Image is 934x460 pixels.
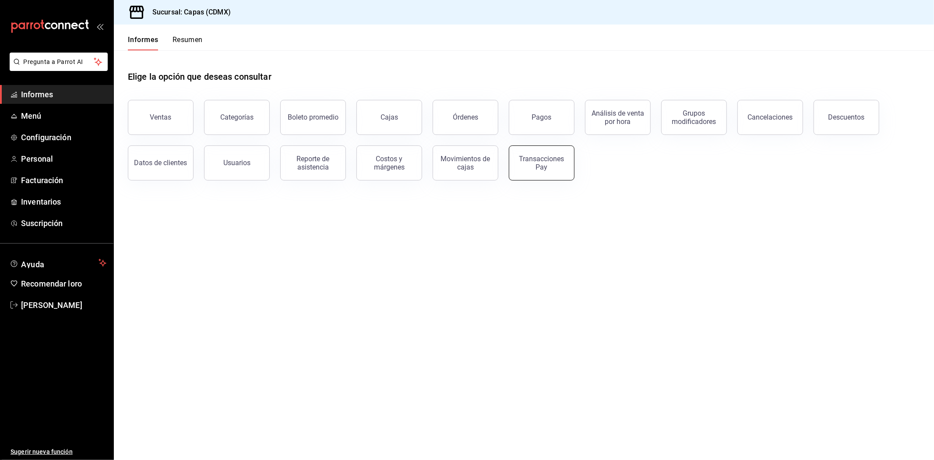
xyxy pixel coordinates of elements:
[204,100,270,135] button: Categorías
[585,100,651,135] button: Análisis de venta por hora
[21,154,53,163] font: Personal
[356,145,422,180] button: Costos y márgenes
[204,145,270,180] button: Usuarios
[96,23,103,30] button: abrir_cajón_menú
[150,113,172,121] font: Ventas
[433,100,498,135] button: Órdenes
[220,113,254,121] font: Categorías
[814,100,879,135] button: Descuentos
[661,100,727,135] button: Grupos modificadores
[24,58,83,65] font: Pregunta a Parrot AI
[288,113,338,121] font: Boleto promedio
[748,113,793,121] font: Cancelaciones
[21,197,61,206] font: Inventarios
[152,8,231,16] font: Sucursal: Capas (CDMX)
[134,159,187,167] font: Datos de clientes
[592,109,644,126] font: Análisis de venta por hora
[21,279,82,288] font: Recomendar loro
[223,159,250,167] font: Usuarios
[10,53,108,71] button: Pregunta a Parrot AI
[828,113,865,121] font: Descuentos
[672,109,716,126] font: Grupos modificadores
[509,100,574,135] button: Pagos
[128,71,271,82] font: Elige la opción que deseas consultar
[173,35,203,44] font: Resumen
[433,145,498,180] button: Movimientos de cajas
[532,113,552,121] font: Pagos
[128,100,194,135] button: Ventas
[21,111,42,120] font: Menú
[128,35,203,50] div: pestañas de navegación
[280,100,346,135] button: Boleto promedio
[21,219,63,228] font: Suscripción
[519,155,564,171] font: Transacciones Pay
[356,100,422,135] a: Cajas
[21,260,45,269] font: Ayuda
[509,145,574,180] button: Transacciones Pay
[21,90,53,99] font: Informes
[737,100,803,135] button: Cancelaciones
[441,155,490,171] font: Movimientos de cajas
[11,448,73,455] font: Sugerir nueva función
[6,64,108,73] a: Pregunta a Parrot AI
[128,145,194,180] button: Datos de clientes
[21,301,82,310] font: [PERSON_NAME]
[381,113,398,121] font: Cajas
[374,155,405,171] font: Costos y márgenes
[21,176,63,185] font: Facturación
[280,145,346,180] button: Reporte de asistencia
[297,155,330,171] font: Reporte de asistencia
[21,133,71,142] font: Configuración
[128,35,159,44] font: Informes
[453,113,478,121] font: Órdenes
